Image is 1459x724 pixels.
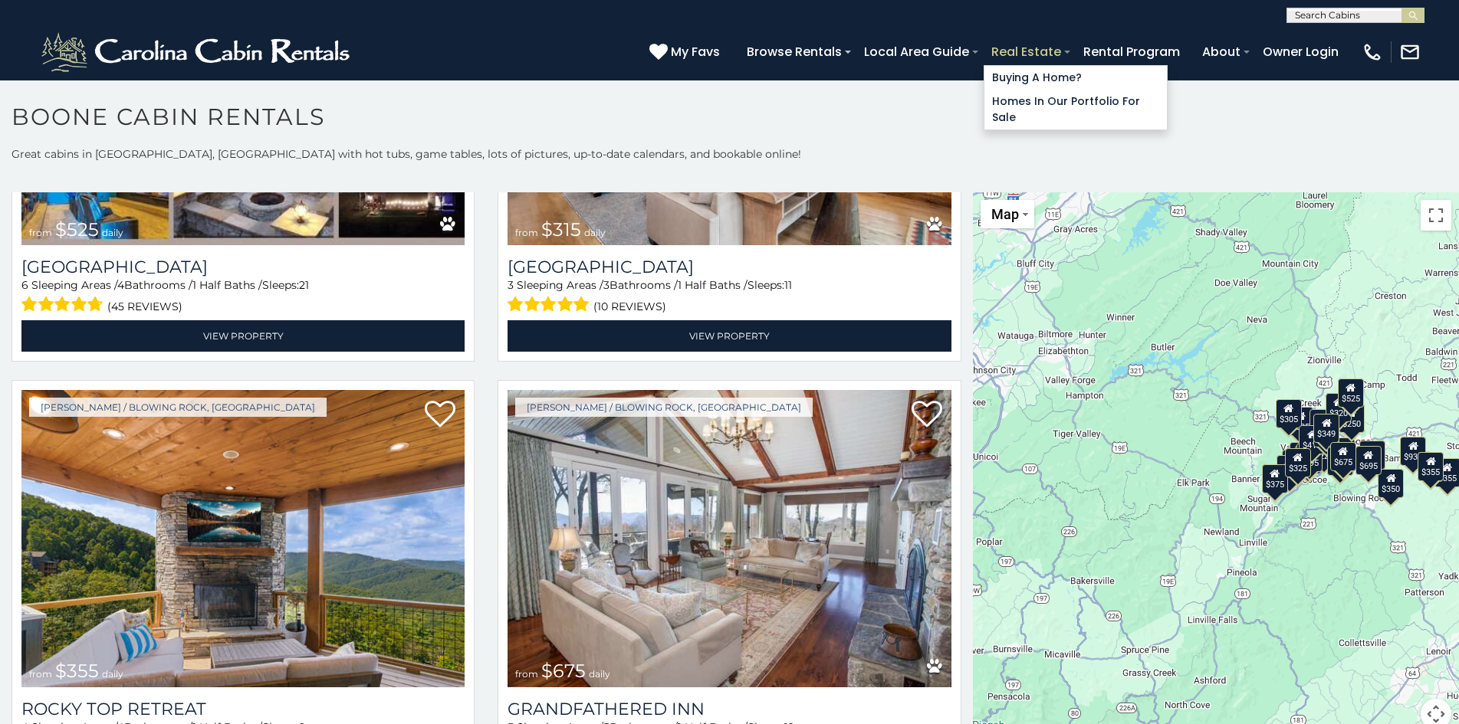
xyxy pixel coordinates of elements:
span: daily [584,227,606,238]
div: $325 [1285,447,1311,477]
a: [GEOGRAPHIC_DATA] [21,257,465,277]
div: $330 [1277,455,1303,484]
span: $355 [55,660,99,682]
span: from [29,668,52,680]
a: About [1194,38,1248,65]
h3: Wildlife Manor [21,257,465,277]
div: $250 [1339,404,1365,433]
button: Toggle fullscreen view [1421,200,1451,231]
div: $355 [1418,451,1444,480]
a: Rocky Top Retreat from $355 daily [21,390,465,686]
a: Owner Login [1255,38,1346,65]
div: $350 [1378,468,1404,497]
span: daily [102,668,123,680]
div: $930 [1400,436,1426,465]
a: [GEOGRAPHIC_DATA] [508,257,951,277]
a: View Property [508,320,951,352]
div: $320 [1325,392,1351,421]
button: Change map style [981,200,1034,228]
a: Grandfathered Inn from $675 daily [508,390,951,686]
h3: Chimney Island [508,257,951,277]
a: Local Area Guide [856,38,977,65]
span: (45 reviews) [107,296,182,316]
div: $349 [1313,414,1339,443]
span: 4 [117,278,124,292]
a: Rental Program [1076,38,1188,65]
span: $675 [541,660,586,682]
div: $525 [1338,378,1364,407]
span: My Favs [671,42,720,61]
a: Grandfathered Inn [508,699,951,719]
img: Grandfathered Inn [508,390,951,686]
span: 3 [508,278,514,292]
span: 1 Half Baths / [192,278,262,292]
span: (10 reviews) [593,296,666,316]
img: mail-regular-white.png [1399,41,1421,63]
span: 1 Half Baths / [678,278,748,292]
div: $695 [1355,445,1382,474]
span: 6 [21,278,28,292]
span: from [29,227,52,238]
div: $410 [1299,425,1325,454]
span: from [515,668,538,680]
a: View Property [21,320,465,352]
img: White-1-2.png [38,29,357,75]
a: [PERSON_NAME] / Blowing Rock, [GEOGRAPHIC_DATA] [29,398,327,417]
a: Browse Rentals [739,38,849,65]
div: $380 [1359,440,1385,469]
a: [PERSON_NAME] / Blowing Rock, [GEOGRAPHIC_DATA] [515,398,813,417]
a: My Favs [649,42,724,62]
a: Homes in Our Portfolio For Sale [984,90,1167,129]
a: Rocky Top Retreat [21,699,465,719]
a: Add to favorites [425,399,455,431]
div: $305 [1276,398,1302,428]
div: $675 [1330,441,1356,470]
a: Add to favorites [912,399,942,431]
div: Sleeping Areas / Bathrooms / Sleeps: [21,277,465,316]
img: phone-regular-white.png [1362,41,1383,63]
div: $315 [1327,446,1353,475]
span: 21 [299,278,309,292]
a: Buying A Home? [984,66,1167,90]
a: Real Estate [984,38,1069,65]
div: $210 [1313,418,1339,447]
div: $225 [1311,436,1337,465]
span: 3 [603,278,610,292]
div: $395 [1329,437,1355,466]
span: 11 [784,278,792,292]
span: Map [991,206,1019,222]
span: daily [589,668,610,680]
div: Sleeping Areas / Bathrooms / Sleeps: [508,277,951,316]
span: $525 [55,218,99,241]
div: $565 [1309,409,1336,438]
div: $375 [1262,464,1288,493]
img: Rocky Top Retreat [21,390,465,686]
span: $315 [541,218,581,241]
span: from [515,227,538,238]
span: daily [102,227,123,238]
